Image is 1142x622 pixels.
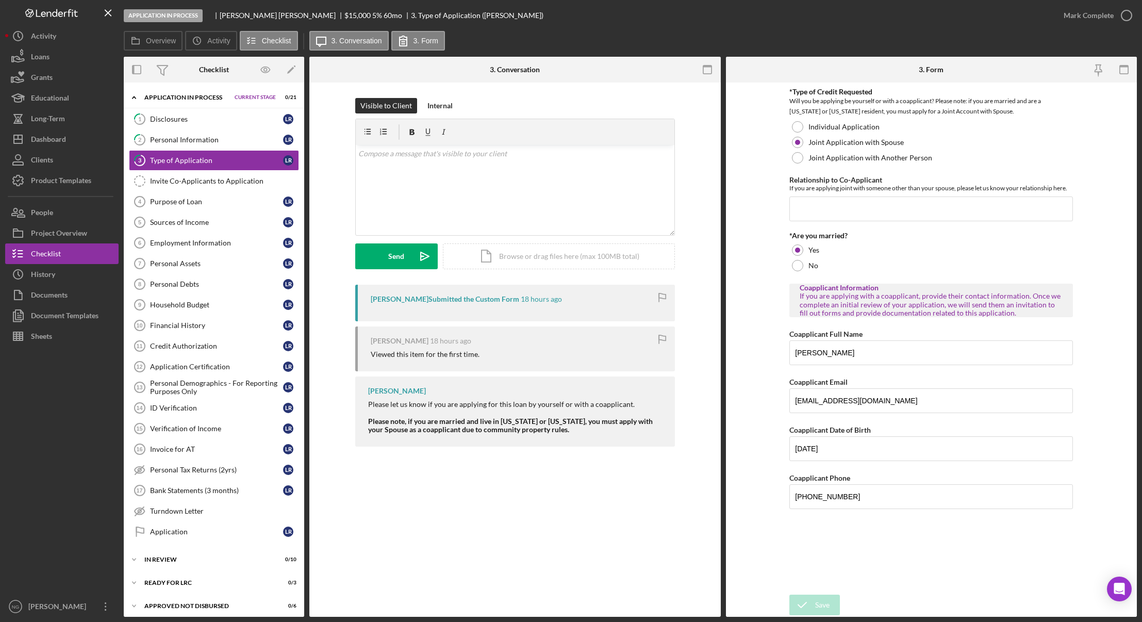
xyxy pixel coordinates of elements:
[129,521,299,542] a: ApplicationLR
[150,342,283,350] div: Credit Authorization
[129,377,299,398] a: 13Personal Demographics - For Reporting Purposes OnlyLR
[283,423,293,434] div: L R
[413,37,438,45] label: 3. Form
[31,285,68,308] div: Documents
[129,253,299,274] a: 7Personal AssetsLR
[12,604,19,610] text: NG
[31,108,65,132] div: Long-Term
[150,404,283,412] div: ID Verification
[789,175,882,184] label: Relationship to Co-Applicant
[5,108,119,129] button: Long-Term
[5,264,119,285] button: History
[129,439,299,460] a: 16Invoice for ATLR
[138,281,141,287] tspan: 8
[144,580,271,586] div: Ready for LRC
[150,198,283,206] div: Purpose of Loan
[31,170,91,193] div: Product Templates
[808,138,904,146] label: Joint Application with Spouse
[129,460,299,480] a: Personal Tax Returns (2yrs)LR
[220,11,344,20] div: [PERSON_NAME] [PERSON_NAME]
[283,135,293,145] div: L R
[283,238,293,248] div: L R
[283,485,293,496] div: L R
[150,379,283,396] div: Personal Demographics - For Reporting Purposes Only
[146,37,176,45] label: Overview
[360,98,412,113] div: Visible to Client
[309,31,389,51] button: 3. Conversation
[800,292,1063,317] div: If you are applying with a coapplicant, provide their contact information. Once we complete an in...
[800,284,1063,292] div: Coapplicant Information
[235,94,276,101] span: Current Stage
[371,337,428,345] div: [PERSON_NAME]
[129,191,299,212] a: 4Purpose of LoanLR
[371,295,519,303] div: [PERSON_NAME] Submitted the Custom Form
[5,223,119,243] button: Project Overview
[136,343,142,349] tspan: 11
[31,129,66,152] div: Dashboard
[5,305,119,326] button: Document Templates
[150,363,283,371] div: Application Certification
[5,26,119,46] a: Activity
[283,403,293,413] div: L R
[919,66,944,74] div: 3. Form
[150,259,283,268] div: Personal Assets
[129,336,299,356] a: 11Credit AuthorizationLR
[1053,5,1137,26] button: Mark Complete
[278,94,296,101] div: 0 / 21
[5,170,119,191] a: Product Templates
[355,98,417,113] button: Visible to Client
[388,243,404,269] div: Send
[278,580,296,586] div: 0 / 3
[150,177,299,185] div: Invite Co-Applicants to Application
[5,202,119,223] a: People
[384,11,402,20] div: 60 mo
[31,88,69,111] div: Educational
[808,246,819,254] label: Yes
[136,384,142,390] tspan: 13
[5,596,119,617] button: NG[PERSON_NAME]
[789,595,840,615] button: Save
[138,157,141,163] tspan: 3
[283,217,293,227] div: L R
[240,31,298,51] button: Checklist
[5,150,119,170] button: Clients
[422,98,458,113] button: Internal
[150,280,283,288] div: Personal Debts
[136,322,142,329] tspan: 10
[372,11,382,20] div: 5 %
[5,326,119,347] a: Sheets
[150,301,283,309] div: Household Budget
[150,445,283,453] div: Invoice for AT
[31,67,53,90] div: Grants
[5,88,119,108] a: Educational
[138,219,141,225] tspan: 5
[150,115,283,123] div: Disclosures
[391,31,445,51] button: 3. Form
[144,603,271,609] div: Approved Not Disbursed
[5,67,119,88] a: Grants
[150,528,283,536] div: Application
[129,150,299,171] a: 3Type of ApplicationLR
[150,156,283,165] div: Type of Application
[129,418,299,439] a: 15Verification of IncomeLR
[129,171,299,191] a: Invite Co-Applicants to Application
[283,362,293,372] div: L R
[129,398,299,418] a: 14ID VerificationLR
[789,96,1073,117] div: Will you be applying be yourself or with a coapplicant? Please note: if you are married and are a...
[411,11,543,20] div: 3. Type of Application ([PERSON_NAME])
[185,31,237,51] button: Activity
[1064,5,1114,26] div: Mark Complete
[136,487,142,494] tspan: 17
[31,305,98,329] div: Document Templates
[124,31,183,51] button: Overview
[355,243,438,269] button: Send
[150,507,299,515] div: Turndown Letter
[150,486,283,495] div: Bank Statements (3 months)
[5,243,119,264] button: Checklist
[207,37,230,45] label: Activity
[31,223,87,246] div: Project Overview
[368,400,665,408] div: Please let us know if you are applying for this loan by yourself or with a coapplicant.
